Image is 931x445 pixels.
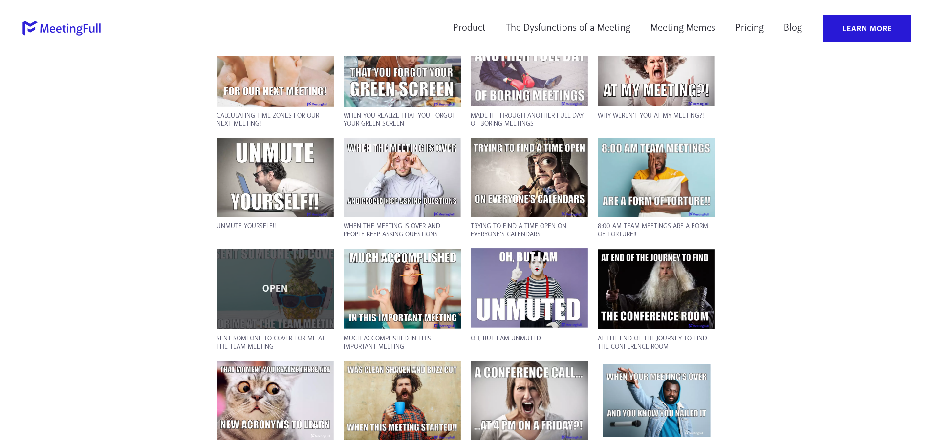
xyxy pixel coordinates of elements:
[471,361,588,441] a: A conference call... at 4 PM on a Friday?! meeting meme
[344,222,461,239] p: When the meeting is over and people keep asking questions
[344,138,461,217] a: The meeting is over and people keep asking questions meeting meme
[344,335,461,351] p: Much accomplished in this important meeting
[471,112,588,128] p: Made it through another full day of boring meetings
[344,27,461,107] a: When you realize that you forgot your green screen meeting meme
[471,138,588,217] a: Trying to find a time open on everyone's calendars meeting meme
[344,249,461,329] a: Much accomplished in this important meeting meeting meme
[598,335,715,351] p: At the end of the journey to find the conference room
[217,361,334,440] a: acronyms to learn
[221,284,329,294] p: OPEN
[598,27,715,106] a: Why weren't you at my meeting?! meeting meme
[471,248,588,330] a: Oh, but I am unmuted meeting meme
[217,222,334,231] p: Unmute yourself!!
[217,27,334,107] a: Calculating time zones for our next meeting! meeting meme
[217,335,334,351] p: Sent someone to cover for me at the team meeting
[447,15,492,42] a: Product
[644,15,722,42] a: Meeting Memes
[217,249,334,329] a: Sent someone to cover for me at the team meeting meeting memeOPEN
[778,15,808,42] a: Blog
[344,361,461,440] a: Was clean shaven and buzz cut when this meeting started!! meeting meme
[598,112,715,120] p: Why weren't you at my meeting?!
[471,222,588,239] p: Trying to find a time open on everyone's calendars
[598,249,715,328] a: At the end of the journey to find the conference room meeting meme
[729,15,770,42] a: Pricing
[598,222,715,239] p: 8:00 AM team meetings are a form of torture!!
[344,112,461,128] p: When you realize that you forgot your green screen
[217,112,334,128] p: Calculating time zones for our next meeting!
[471,335,588,343] p: Oh, but I am unmuted
[598,138,715,217] a: 8:00 AM team meetings are a form of torture!! meeting meme
[499,15,637,42] a: The Dysfunctions of a Meeting
[217,138,334,217] a: Unmute yourself!! meeting meme
[823,15,911,42] a: Learn More
[471,27,588,106] a: Made it through another full day of boring meetings meeting meme
[598,361,715,440] a: Nailed that meeting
